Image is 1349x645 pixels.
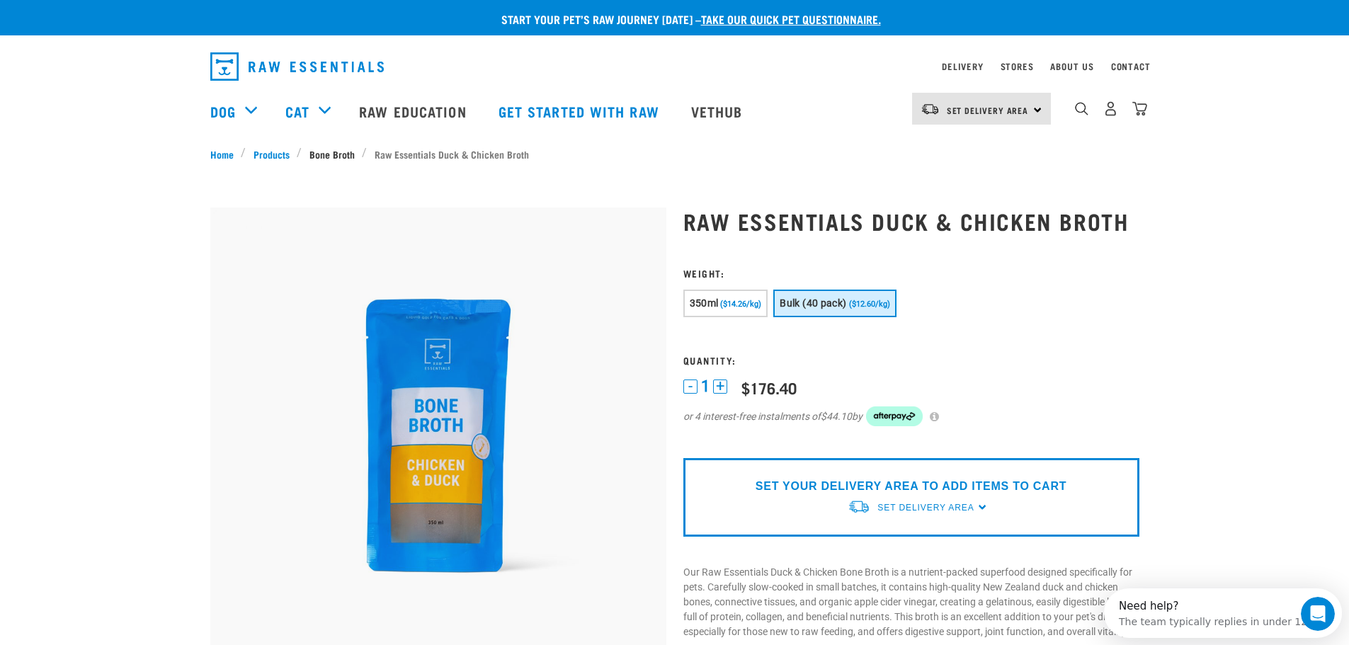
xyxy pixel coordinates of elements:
[683,379,698,394] button: -
[947,108,1029,113] span: Set Delivery Area
[1103,101,1118,116] img: user.png
[756,478,1066,495] p: SET YOUR DELIVERY AREA TO ADD ITEMS TO CART
[1132,101,1147,116] img: home-icon@2x.png
[741,379,797,396] div: $176.40
[1301,597,1335,631] iframe: Intercom live chat
[683,290,768,317] button: 350ml ($14.26/kg)
[15,12,210,23] div: Need help?
[15,23,210,38] div: The team typically replies in under 12h
[302,147,362,161] a: Bone Broth
[701,379,710,394] span: 1
[210,101,236,122] a: Dog
[942,64,983,69] a: Delivery
[683,355,1139,365] h3: Quantity:
[683,406,1139,426] div: or 4 interest-free instalments of by
[1075,102,1088,115] img: home-icon-1@2x.png
[345,83,484,139] a: Raw Education
[484,83,677,139] a: Get started with Raw
[1104,588,1342,638] iframe: Intercom live chat discovery launcher
[199,47,1151,86] nav: dropdown navigation
[921,103,940,115] img: van-moving.png
[866,406,923,426] img: Afterpay
[683,268,1139,278] h3: Weight:
[683,565,1139,639] p: Our Raw Essentials Duck & Chicken Bone Broth is a nutrient-packed superfood designed specifically...
[677,83,761,139] a: Vethub
[713,379,727,394] button: +
[877,503,974,513] span: Set Delivery Area
[690,297,719,309] span: 350ml
[6,6,251,45] div: Open Intercom Messenger
[1111,64,1151,69] a: Contact
[246,147,297,161] a: Products
[780,297,846,309] span: Bulk (40 pack)
[210,147,1139,161] nav: breadcrumbs
[849,299,890,309] span: ($12.60/kg)
[720,299,761,309] span: ($14.26/kg)
[1050,64,1093,69] a: About Us
[701,16,881,22] a: take our quick pet questionnaire.
[1001,64,1034,69] a: Stores
[210,52,384,81] img: Raw Essentials Logo
[848,499,870,514] img: van-moving.png
[821,409,852,424] span: $44.10
[683,208,1139,234] h1: Raw Essentials Duck & Chicken Broth
[285,101,309,122] a: Cat
[210,147,241,161] a: Home
[773,290,896,317] button: Bulk (40 pack) ($12.60/kg)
